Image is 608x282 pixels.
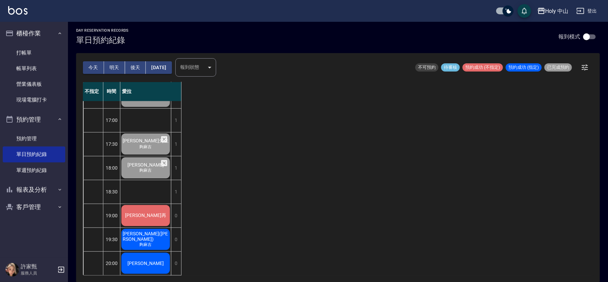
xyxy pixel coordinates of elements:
div: 17:00 [103,108,120,132]
span: 不可預約 [415,64,438,70]
img: Logo [8,6,28,15]
span: 預約成功 (指定) [506,64,542,70]
a: 現場電腦打卡 [3,92,65,108]
span: 夠麻吉 [138,242,153,248]
span: 待審核 [441,64,460,70]
a: 打帳單 [3,45,65,61]
span: 已完成預約 [544,64,572,70]
p: 報到模式 [558,33,580,40]
div: 1 [171,180,181,204]
div: 愛拉 [120,82,181,101]
div: 1 [171,156,181,180]
button: 預約管理 [3,111,65,128]
div: 1 [171,132,181,156]
img: Person [5,263,19,277]
button: 後天 [125,61,146,74]
button: [DATE] [146,61,172,74]
div: 時間 [103,82,120,101]
span: [PERSON_NAME]([PERSON_NAME]) [121,231,170,242]
span: 夠麻吉 [138,168,153,173]
span: 夠麻吉 [138,144,153,150]
div: 18:00 [103,156,120,180]
div: 0 [171,204,181,228]
span: [PERSON_NAME] [126,261,165,266]
button: 明天 [104,61,125,74]
span: [PERSON_NAME]再 [124,213,168,219]
div: 17:30 [103,132,120,156]
span: [PERSON_NAME] [126,162,165,168]
div: 1 [171,109,181,132]
a: 預約管理 [3,131,65,146]
button: save [518,4,531,18]
button: 客戶管理 [3,198,65,216]
div: 19:30 [103,228,120,251]
div: 20:00 [103,251,120,275]
a: 單日預約紀錄 [3,146,65,162]
div: Holy 中山 [545,7,569,15]
button: 報表及分析 [3,181,65,199]
div: 0 [171,252,181,275]
button: 登出 [574,5,600,17]
h5: 許家甄 [21,263,55,270]
a: 單週預約紀錄 [3,162,65,178]
span: [PERSON_NAME]先生 [121,138,170,144]
a: 營業儀表板 [3,76,65,92]
span: 預約成功 (不指定) [463,64,503,70]
button: 櫃檯作業 [3,25,65,42]
p: 服務人員 [21,270,55,276]
div: 0 [171,228,181,251]
div: 19:00 [103,204,120,228]
div: 18:30 [103,180,120,204]
h2: day Reservation records [76,28,129,33]
button: 今天 [83,61,104,74]
a: 帳單列表 [3,61,65,76]
div: 不指定 [83,82,103,101]
h3: 單日預約紀錄 [76,35,129,45]
button: Holy 中山 [535,4,571,18]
